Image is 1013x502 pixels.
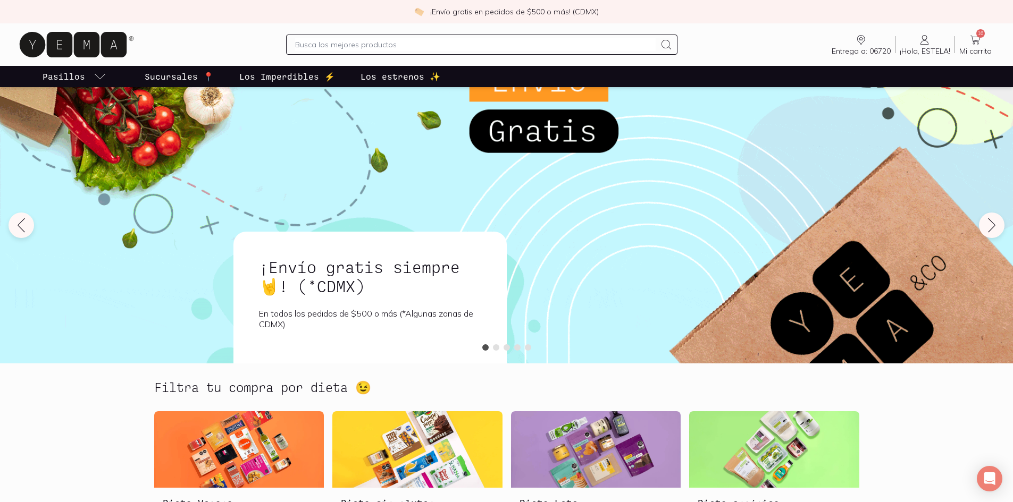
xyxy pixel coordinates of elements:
[143,66,216,87] a: Sucursales 📍
[689,411,859,488] img: Dieta orgánica
[237,66,337,87] a: Los Imperdibles ⚡️
[295,38,656,51] input: Busca los mejores productos
[430,6,599,17] p: ¡Envío gratis en pedidos de $500 o más! (CDMX)
[154,411,324,488] img: Dieta Vegana
[511,411,681,488] img: Dieta keto
[361,70,440,83] p: Los estrenos ✨
[977,466,1002,491] div: Open Intercom Messenger
[154,380,371,394] h2: Filtra tu compra por dieta 😉
[976,29,985,38] span: 16
[895,33,955,56] a: ¡Hola, ESTELA!
[414,7,424,16] img: check
[900,46,950,56] span: ¡Hola, ESTELA!
[955,33,996,56] a: 16Mi carrito
[959,46,992,56] span: Mi carrito
[43,70,85,83] p: Pasillos
[259,308,481,329] p: En todos los pedidos de $500 o más (*Algunas zonas de CDMX)
[827,33,895,56] a: Entrega a: 06720
[145,70,214,83] p: Sucursales 📍
[40,66,108,87] a: pasillo-todos-link
[259,257,481,295] h1: ¡Envío gratis siempre🤘! (*CDMX)
[239,70,335,83] p: Los Imperdibles ⚡️
[358,66,442,87] a: Los estrenos ✨
[332,411,503,488] img: Dieta sin gluten
[832,46,891,56] span: Entrega a: 06720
